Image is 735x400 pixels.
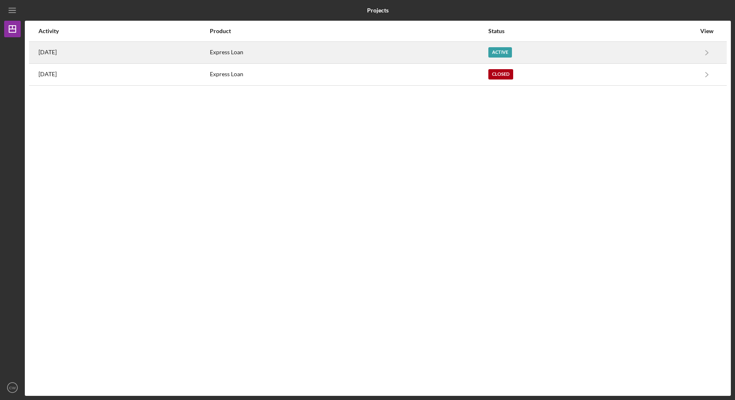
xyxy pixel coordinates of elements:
time: 2025-09-29 20:00 [38,49,57,55]
b: Projects [367,7,389,14]
div: Express Loan [210,64,488,85]
time: 2025-06-23 18:15 [38,71,57,77]
div: Closed [488,69,513,80]
div: Express Loan [210,42,488,63]
div: Active [488,47,512,58]
div: Product [210,28,488,34]
div: View [697,28,717,34]
div: Activity [38,28,209,34]
div: Status [488,28,696,34]
button: CW [4,379,21,396]
text: CW [9,386,16,390]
